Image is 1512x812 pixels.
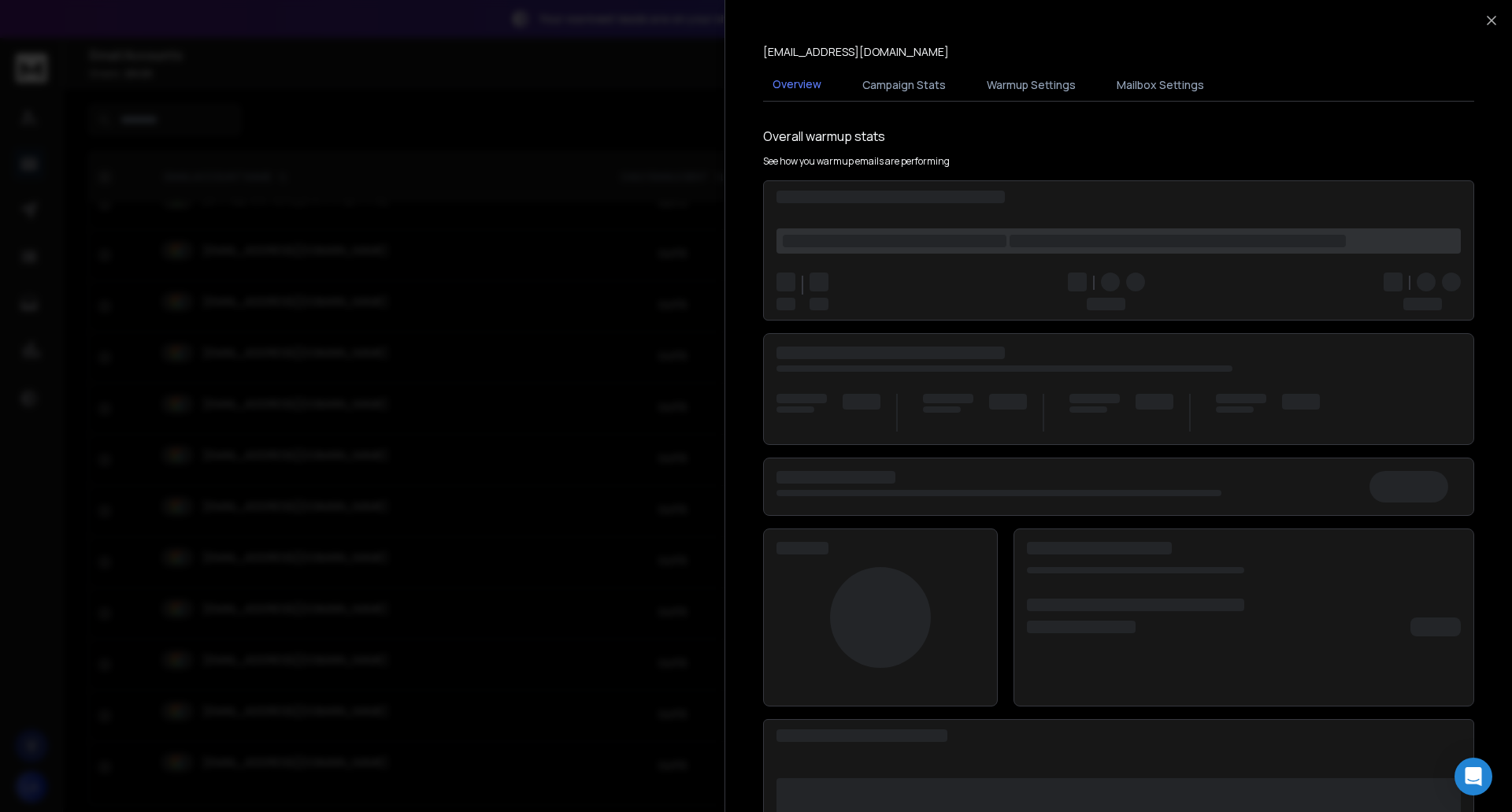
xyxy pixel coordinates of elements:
p: See how you warmup emails are performing [763,155,950,168]
p: [EMAIL_ADDRESS][DOMAIN_NAME] [763,44,949,60]
div: Open Intercom Messenger [1455,758,1492,795]
button: Overview [763,67,831,103]
button: Warmup Settings [977,68,1085,102]
button: Mailbox Settings [1107,68,1214,102]
button: Campaign Stats [853,68,955,102]
h1: Overall warmup stats [763,127,885,146]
